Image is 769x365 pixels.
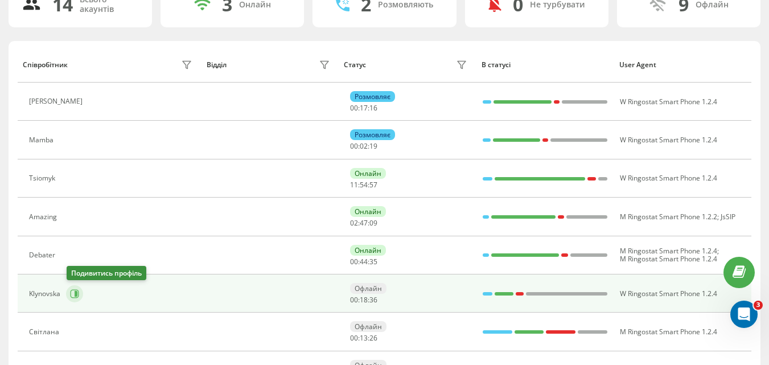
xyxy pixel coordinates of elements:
[207,61,227,69] div: Відділ
[350,91,395,102] div: Розмовляє
[721,212,735,222] span: JsSIP
[620,327,717,337] span: M Ringostat Smart Phone 1.2.4
[29,213,60,221] div: Amazing
[369,141,377,151] span: 19
[350,129,395,140] div: Розмовляє
[620,173,717,183] span: W Ringostat Smart Phone 1.2.4
[350,180,358,190] span: 11
[350,245,386,256] div: Онлайн
[29,328,62,336] div: Світлана
[350,283,386,294] div: Офлайн
[350,321,386,332] div: Офлайн
[350,333,358,343] span: 00
[350,206,386,217] div: Онлайн
[369,257,377,266] span: 35
[360,141,368,151] span: 02
[369,218,377,228] span: 09
[29,290,63,298] div: Klynovska
[620,212,717,222] span: M Ringostat Smart Phone 1.2.2
[620,246,717,256] span: M Ringostat Smart Phone 1.2.4
[754,301,763,310] span: 3
[29,97,85,105] div: [PERSON_NAME]
[369,180,377,190] span: 57
[350,296,377,304] div: : :
[369,103,377,113] span: 16
[360,180,368,190] span: 54
[350,142,377,150] div: : :
[360,333,368,343] span: 13
[350,181,377,189] div: : :
[350,219,377,227] div: : :
[350,141,358,151] span: 00
[730,301,758,328] iframe: Intercom live chat
[23,61,68,69] div: Співробітник
[350,334,377,342] div: : :
[350,168,386,179] div: Онлайн
[67,266,146,280] div: Подивитись профіль
[360,295,368,305] span: 18
[620,289,717,298] span: W Ringostat Smart Phone 1.2.4
[344,61,366,69] div: Статус
[482,61,608,69] div: В статусі
[619,61,746,69] div: User Agent
[350,257,358,266] span: 00
[620,97,717,106] span: W Ringostat Smart Phone 1.2.4
[360,218,368,228] span: 47
[620,135,717,145] span: W Ringostat Smart Phone 1.2.4
[350,103,358,113] span: 00
[29,251,58,259] div: Debater
[350,295,358,305] span: 00
[350,218,358,228] span: 02
[369,295,377,305] span: 36
[360,257,368,266] span: 44
[620,254,717,264] span: M Ringostat Smart Phone 1.2.4
[360,103,368,113] span: 17
[350,104,377,112] div: : :
[369,333,377,343] span: 26
[350,258,377,266] div: : :
[29,174,58,182] div: Tsiomyk
[29,136,56,144] div: Mamba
